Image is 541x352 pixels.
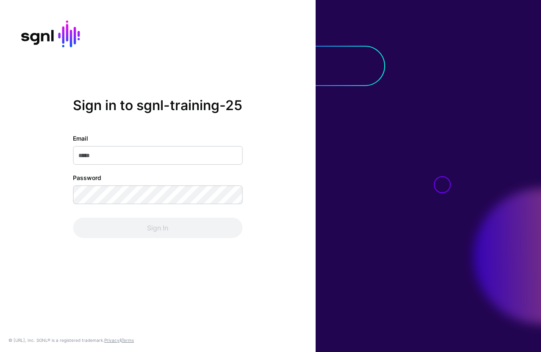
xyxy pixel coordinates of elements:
div: © [URL], Inc. SGNL® is a registered trademark. & [8,337,134,344]
label: Email [73,134,88,143]
label: Password [73,173,101,182]
a: Terms [122,338,134,343]
a: Privacy [104,338,119,343]
h2: Sign in to sgnl-training-25 [73,97,242,113]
